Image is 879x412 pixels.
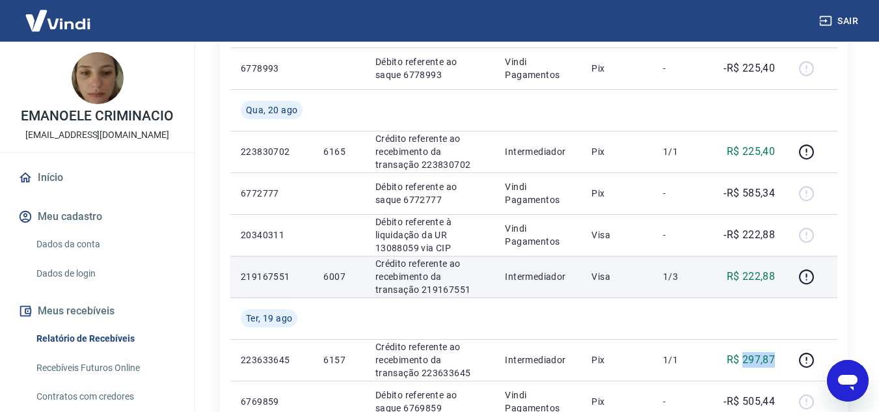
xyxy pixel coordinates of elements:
button: Meu cadastro [16,202,179,231]
p: -R$ 225,40 [723,61,775,76]
p: - [663,395,701,408]
a: Início [16,163,179,192]
p: Intermediador [505,270,571,283]
p: 219167551 [241,270,303,283]
p: Intermediador [505,145,571,158]
a: Relatório de Recebíveis [31,325,179,352]
p: [EMAIL_ADDRESS][DOMAIN_NAME] [25,128,169,142]
p: Visa [591,228,642,241]
button: Sair [817,9,863,33]
p: Pix [591,395,642,408]
p: 6007 [323,270,354,283]
p: Crédito referente ao recebimento da transação 223633645 [375,340,485,379]
span: Ter, 19 ago [246,312,292,325]
p: 6772777 [241,187,303,200]
p: -R$ 585,34 [723,185,775,201]
p: EMANOELE CRIMINACIO [21,109,173,123]
p: Débito referente ao saque 6772777 [375,180,485,206]
p: 6165 [323,145,354,158]
a: Recebíveis Futuros Online [31,355,179,381]
p: Vindi Pagamentos [505,180,571,206]
p: - [663,228,701,241]
p: Pix [591,62,642,75]
p: 223830702 [241,145,303,158]
a: Dados da conta [31,231,179,258]
p: Crédito referente ao recebimento da transação 219167551 [375,257,485,296]
p: 1/3 [663,270,701,283]
p: R$ 297,87 [727,352,776,368]
p: - [663,187,701,200]
p: -R$ 505,44 [723,394,775,409]
p: - [663,62,701,75]
img: e0e6bb4a-2ca1-4b0b-b750-aa29103dcfa5.jpeg [72,52,124,104]
a: Contratos com credores [31,383,179,410]
p: 6778993 [241,62,303,75]
p: Pix [591,187,642,200]
p: R$ 222,88 [727,269,776,284]
iframe: Botão para abrir a janela de mensagens [827,360,869,402]
p: -R$ 222,88 [723,227,775,243]
p: Visa [591,270,642,283]
span: Qua, 20 ago [246,103,297,117]
p: Débito referente à liquidação da UR 13088059 via CIP [375,215,485,254]
p: 1/1 [663,353,701,366]
p: Intermediador [505,353,571,366]
p: Pix [591,353,642,366]
p: Vindi Pagamentos [505,55,571,81]
p: Crédito referente ao recebimento da transação 223830702 [375,132,485,171]
p: Débito referente ao saque 6778993 [375,55,485,81]
p: 6769859 [241,395,303,408]
p: 223633645 [241,353,303,366]
p: 20340311 [241,228,303,241]
img: Vindi [16,1,100,40]
p: 6157 [323,353,354,366]
p: R$ 225,40 [727,144,776,159]
p: Vindi Pagamentos [505,222,571,248]
p: 1/1 [663,145,701,158]
button: Meus recebíveis [16,297,179,325]
p: Pix [591,145,642,158]
a: Dados de login [31,260,179,287]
